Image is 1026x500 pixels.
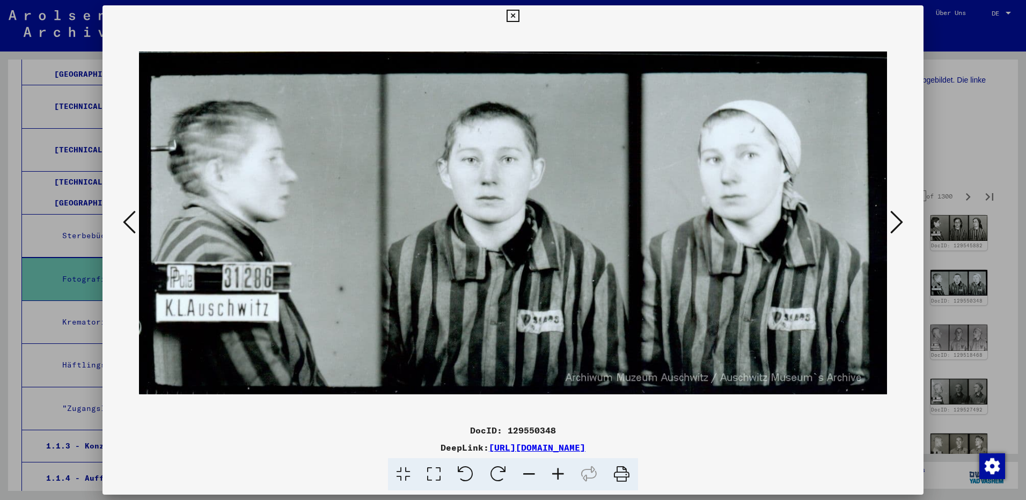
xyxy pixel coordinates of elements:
[139,27,887,420] img: 001.jpg
[489,442,585,453] a: [URL][DOMAIN_NAME]
[979,453,1005,479] img: Zustimmung ändern
[979,453,1005,479] div: Zustimmung ändern
[102,424,924,437] div: DocID: 129550348
[102,441,924,454] div: DeepLink:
